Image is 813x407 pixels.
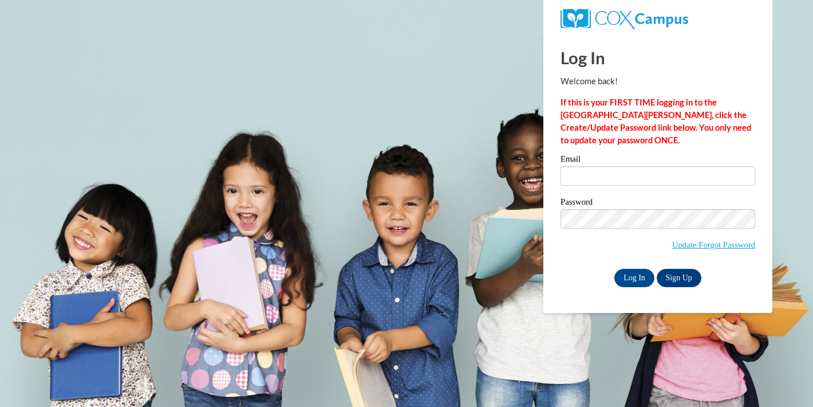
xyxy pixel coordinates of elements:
strong: If this is your FIRST TIME logging in to the [GEOGRAPHIC_DATA][PERSON_NAME], click the Create/Upd... [561,97,751,145]
label: Email [561,155,755,166]
label: Password [561,198,755,209]
h1: Log In [561,46,755,69]
a: COX Campus [561,13,688,23]
a: Sign Up [657,269,701,287]
p: Welcome back! [561,75,755,88]
input: Log In [614,269,654,287]
img: COX Campus [561,9,688,29]
a: Update/Forgot Password [672,240,755,249]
